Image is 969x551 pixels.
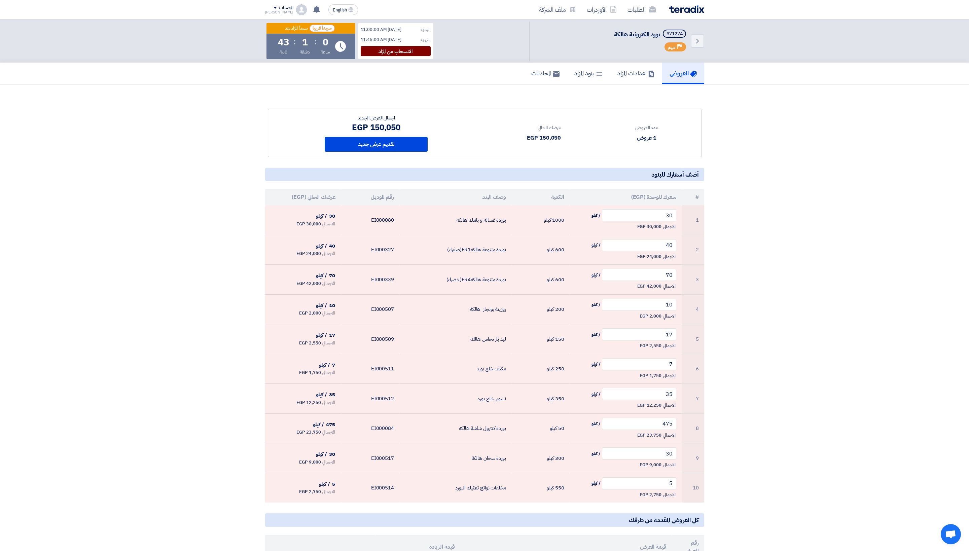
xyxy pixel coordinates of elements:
[663,313,676,320] span: الاجمالي
[296,399,321,406] span: 12,250 EGP
[322,250,335,257] span: الاجمالي
[325,121,428,134] div: 150,050 EGP
[329,302,335,309] span: 10
[581,2,622,17] a: الأوردرات
[663,372,676,379] span: الاجمالي
[682,384,704,414] td: 7
[314,36,317,48] div: :
[591,272,601,279] span: / كيلو
[296,280,321,287] span: 42,000 EGP
[637,223,661,230] span: 30,000 EGP
[325,114,428,121] div: اجمالي العرض الجديد
[399,189,511,205] th: وصف البند
[322,369,335,376] span: الاجمالي
[421,26,430,33] div: البداية
[313,421,324,428] span: / كيلو
[640,342,661,349] span: 2,550 EGP
[511,324,570,354] td: 150 كيلو
[322,280,335,287] span: الاجمالي
[399,205,511,235] td: بوردة غسالة و بلانك هالكه
[265,10,294,14] div: [PERSON_NAME]
[285,26,308,31] div: سيبدأ المزاد بعد
[534,2,581,17] a: ملف الشركة
[682,265,704,295] td: 3
[328,4,358,15] button: English
[574,69,603,77] h5: بنود المزاد
[635,134,658,142] div: 1 عروض
[265,168,704,181] h5: أضف أسعارك للبنود
[511,265,570,295] td: 600 كيلو
[640,313,661,320] span: 2,000 EGP
[622,2,661,17] a: الطلبات
[361,46,431,56] div: الانسحاب من المزاد
[279,5,293,11] div: الحساب
[341,205,399,235] td: EI000080
[591,331,601,338] span: / كيلو
[941,524,961,544] div: Open chat
[333,8,347,12] span: English
[322,459,335,466] span: الاجمالي
[316,302,327,309] span: / كيلو
[329,450,335,458] span: 30
[321,48,330,56] div: ساعة
[316,391,327,398] span: / كيلو
[329,272,335,279] span: 70
[662,63,704,84] a: العروض
[640,462,661,468] span: 9,000 EGP
[296,4,307,15] img: profile_test.png
[316,272,327,279] span: / كيلو
[399,235,511,265] td: بوردة متنوعة هالكهFR1(صفراء)
[669,5,704,13] img: Teradix logo
[341,354,399,384] td: EI000511
[640,372,661,379] span: 1,750 EGP
[296,429,321,436] span: 23,750 EGP
[591,391,601,398] span: / كيلو
[682,235,704,265] td: 2
[322,221,335,227] span: الاجمالي
[511,443,570,473] td: 300 كيلو
[302,38,308,47] div: 1
[663,491,676,498] span: الاجمالي
[663,462,676,468] span: الاجمالي
[682,189,704,205] th: #
[511,413,570,443] td: 50 كيلو
[591,212,601,219] span: / كيلو
[567,63,610,84] a: بنود المزاد
[332,361,335,369] span: 7
[511,189,570,205] th: الكمية
[682,294,704,324] td: 4
[265,513,704,526] h5: كل العروض المقدمة من طرفك
[296,250,321,257] span: 24,000 EGP
[329,391,335,398] span: 35
[399,413,511,443] td: بوردة كنترول شاشة هالكه
[511,294,570,324] td: 200 كيلو
[341,265,399,295] td: EI000339
[591,301,601,308] span: / كيلو
[421,36,430,43] div: النهاية
[511,473,570,503] td: 550 كيلو
[682,324,704,354] td: 5
[610,63,662,84] a: اعدادات المزاد
[319,480,330,488] span: / كيلو
[668,44,676,50] span: مهم
[663,223,676,230] span: الاجمالي
[670,69,697,77] h5: العروض
[591,450,601,457] span: / كيلو
[341,413,399,443] td: EI000084
[299,369,321,376] span: 1,750 EGP
[316,212,327,220] span: / كيلو
[682,413,704,443] td: 8
[322,310,335,317] span: الاجمالي
[361,26,401,33] div: [DATE] 11:00:00 AM
[296,221,321,227] span: 30,000 EGP
[341,443,399,473] td: EI000517
[640,491,661,498] span: 2,750 EGP
[511,205,570,235] td: 1000 كيلو
[399,384,511,414] td: تشوبر خلع بورد
[322,399,335,406] span: الاجمالي
[399,473,511,503] td: مخلفات نواتج تفكيك البورد
[591,242,601,249] span: / كيلو
[663,402,676,409] span: الاجمالي
[361,36,401,43] div: [DATE] 11:45:00 AM
[300,48,310,56] div: دقيقة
